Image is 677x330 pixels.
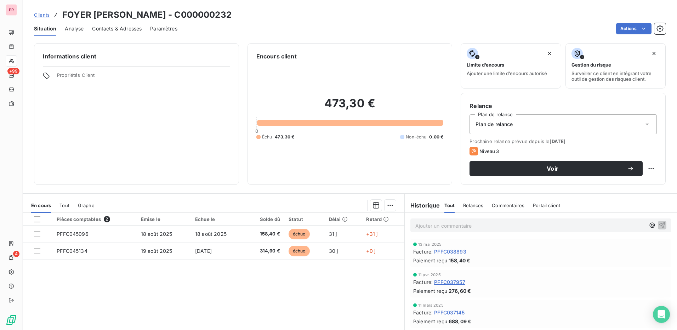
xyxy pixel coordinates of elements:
span: Facture : [413,278,433,286]
div: Open Intercom Messenger [653,306,670,323]
a: Clients [34,11,50,18]
span: 276,60 € [449,287,471,295]
span: Paiement reçu [413,318,447,325]
span: Plan de relance [476,121,513,128]
span: Analyse [65,25,84,32]
button: Gestion du risqueSurveiller ce client en intégrant votre outil de gestion des risques client. [565,43,666,89]
span: 19 août 2025 [141,248,172,254]
span: Paiement reçu [413,287,447,295]
h3: FOYER [PERSON_NAME] - C000000232 [62,8,232,21]
span: +0 j [366,248,375,254]
div: Délai [329,216,358,222]
span: 18 août 2025 [141,231,172,237]
span: Relances [463,203,483,208]
div: PR [6,4,17,16]
span: 11 mars 2025 [418,303,444,307]
span: Paramètres [150,25,177,32]
span: Facture : [413,309,433,316]
span: échue [289,246,310,256]
div: Solde dû [249,216,280,222]
span: +99 [7,68,19,74]
span: Surveiller ce client en intégrant votre outil de gestion des risques client. [571,70,660,82]
span: 314,90 € [249,247,280,255]
span: Portail client [533,203,560,208]
span: 18 août 2025 [195,231,227,237]
span: échue [289,229,310,239]
span: 158,40 € [249,231,280,238]
div: Pièces comptables [57,216,132,222]
button: Voir [470,161,643,176]
span: 11 avr. 2025 [418,273,441,277]
span: Limite d’encours [467,62,504,68]
span: Commentaires [492,203,524,208]
span: PFFC038893 [434,248,466,255]
span: 2 [104,216,110,222]
span: PFFC045134 [57,248,87,254]
span: Contacts & Adresses [92,25,142,32]
div: Émise le [141,216,187,222]
div: Statut [289,216,320,222]
span: 31 j [329,231,337,237]
span: PFFC037957 [434,278,465,286]
span: Ajouter une limite d’encours autorisé [467,70,547,76]
h6: Encours client [256,52,297,61]
span: Tout [444,203,455,208]
span: Gestion du risque [571,62,611,68]
span: Situation [34,25,56,32]
span: [DATE] [195,248,212,254]
span: [DATE] [550,138,565,144]
span: 473,30 € [275,134,294,140]
span: Non-échu [406,134,426,140]
h6: Relance [470,102,657,110]
h6: Informations client [43,52,230,61]
span: 13 mai 2025 [418,242,442,246]
span: 158,40 € [449,257,470,264]
span: 688,09 € [449,318,471,325]
span: 4 [13,251,19,257]
span: +31 j [366,231,377,237]
span: 30 j [329,248,338,254]
span: 0,00 € [429,134,443,140]
span: 0 [255,128,258,134]
span: Propriétés Client [57,72,230,82]
span: Paiement reçu [413,257,447,264]
span: Niveau 3 [479,148,499,154]
h6: Historique [405,201,440,210]
span: Voir [478,166,627,171]
button: Actions [616,23,652,34]
span: Graphe [78,203,95,208]
span: Clients [34,12,50,18]
button: Limite d’encoursAjouter une limite d’encours autorisé [461,43,561,89]
span: En cours [31,203,51,208]
img: Logo LeanPay [6,314,17,326]
div: Retard [366,216,400,222]
span: Facture : [413,248,433,255]
span: PFFC045096 [57,231,89,237]
span: Échu [262,134,272,140]
span: Prochaine relance prévue depuis le [470,138,657,144]
h2: 473,30 € [256,96,444,118]
span: PFFC037145 [434,309,465,316]
div: Échue le [195,216,241,222]
span: Tout [59,203,69,208]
